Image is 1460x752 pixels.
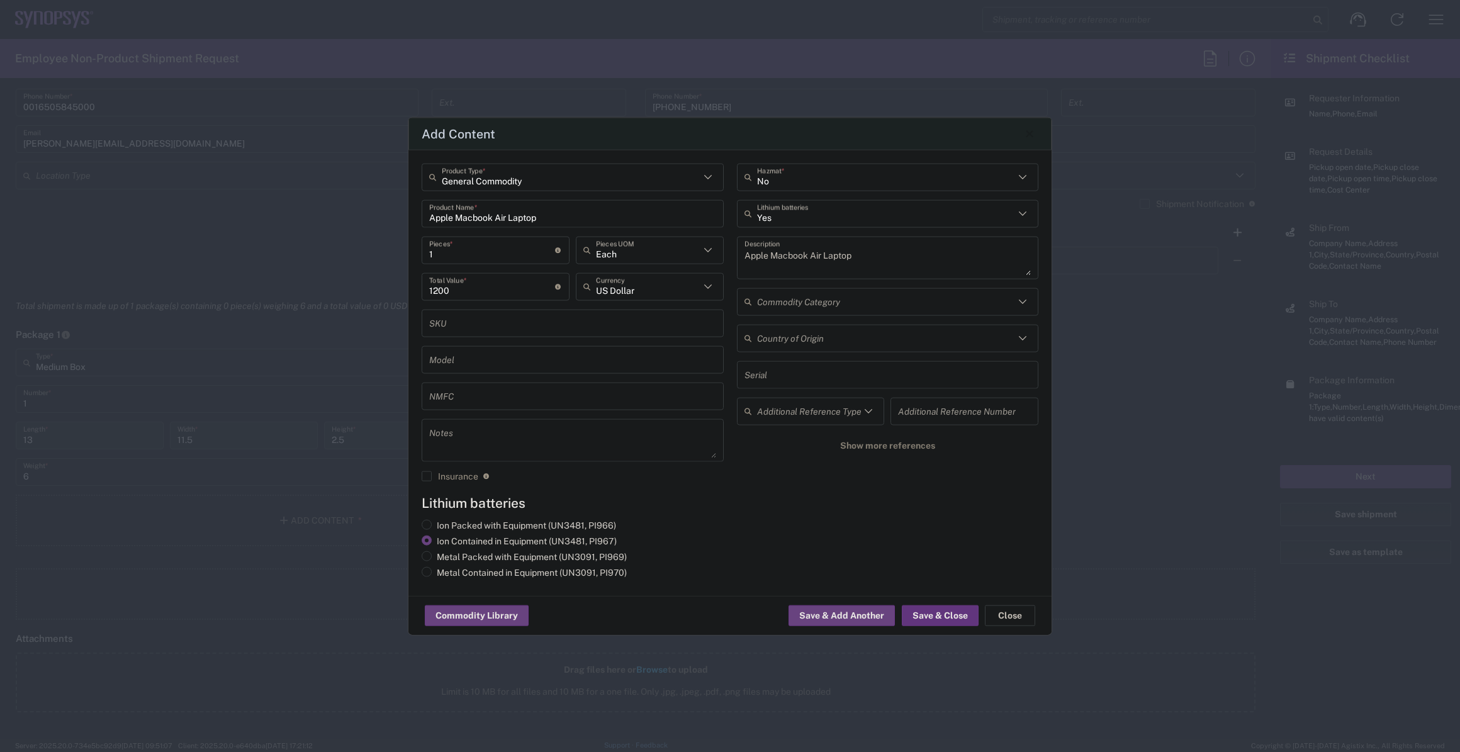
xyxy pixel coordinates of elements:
button: Commodity Library [425,605,529,626]
button: Close [1021,125,1038,142]
label: Ion Packed with Equipment (UN3481, PI966) [422,519,616,530]
label: Ion Contained in Equipment (UN3481, PI967) [422,535,617,546]
button: Save & Close [902,605,979,626]
label: Metal Contained in Equipment (UN3091, PI970) [422,566,627,578]
button: Close [985,605,1035,626]
label: Metal Packed with Equipment (UN3091, PI969) [422,551,627,562]
h4: Lithium batteries [422,495,1038,510]
span: Show more references [840,439,935,451]
label: Insurance [422,471,478,481]
h4: Add Content [422,124,495,142]
button: Save & Add Another [789,605,895,626]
